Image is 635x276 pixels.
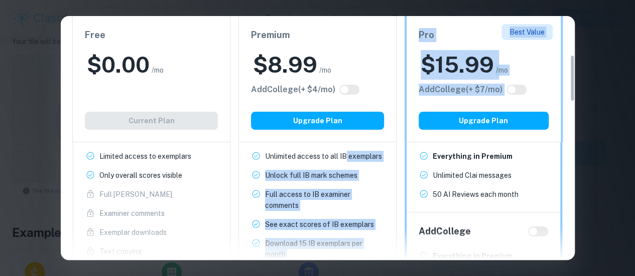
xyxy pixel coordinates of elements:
[319,65,331,76] span: /mo
[253,50,317,80] h2: $ 8.99
[419,224,471,238] h6: Add College
[419,112,549,130] button: Upgrade Plan
[99,227,167,238] p: Exemplar downloads
[265,151,382,162] p: Unlimited access to all IB exemplars
[419,28,549,42] h6: Pro
[251,112,384,130] button: Upgrade Plan
[85,28,218,42] h6: Free
[419,84,502,96] h6: Click to see all the additional College features.
[99,151,191,162] p: Limited access to exemplars
[251,84,335,96] h6: Click to see all the additional College features.
[152,65,164,76] span: /mo
[496,65,508,76] span: /mo
[433,189,519,200] p: 50 AI Reviews each month
[87,50,150,80] h2: $ 0.00
[99,208,165,219] p: Examiner comments
[251,28,384,42] h6: Premium
[265,170,357,181] p: Unlock full IB mark schemes
[510,27,545,38] p: Best Value
[433,151,513,162] p: Everything in Premium
[433,170,512,181] p: Unlimited Clai messages
[265,219,374,230] p: See exact scores of IB exemplars
[421,50,494,80] h2: $ 15.99
[99,189,172,200] p: Full [PERSON_NAME]
[99,170,182,181] p: Only overall scores visible
[265,189,384,211] p: Full access to IB examiner comments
